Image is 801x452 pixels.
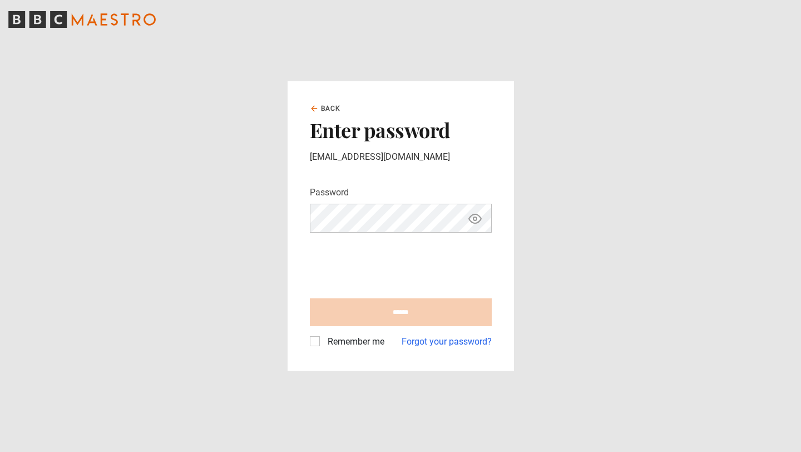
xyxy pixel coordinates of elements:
span: Back [321,104,341,114]
button: Show password [466,209,484,228]
label: Password [310,186,349,199]
iframe: reCAPTCHA [310,242,479,285]
label: Remember me [323,335,384,348]
h2: Enter password [310,118,492,141]
a: Back [310,104,341,114]
p: [EMAIL_ADDRESS][DOMAIN_NAME] [310,150,492,164]
svg: BBC Maestro [8,11,156,28]
a: Forgot your password? [402,335,492,348]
